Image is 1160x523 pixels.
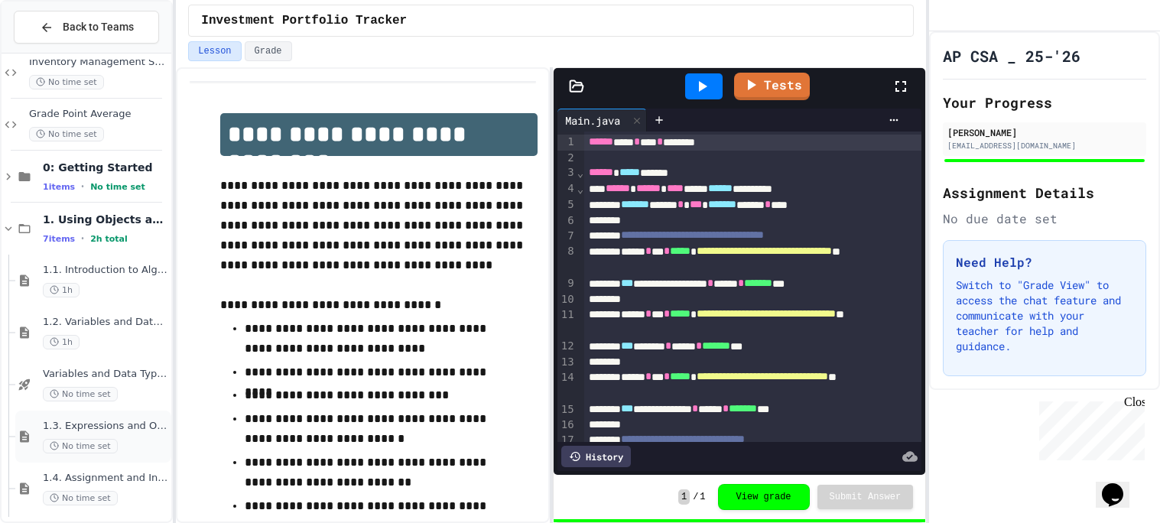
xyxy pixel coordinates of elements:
[943,45,1080,67] h1: AP CSA _ 25-'26
[29,108,168,121] span: Grade Point Average
[678,489,690,505] span: 1
[201,11,407,30] span: Investment Portfolio Tracker
[557,244,577,276] div: 8
[557,402,577,418] div: 15
[1033,395,1145,460] iframe: chat widget
[43,161,168,174] span: 0: Getting Started
[557,112,628,128] div: Main.java
[43,439,118,453] span: No time set
[830,491,902,503] span: Submit Answer
[43,182,75,192] span: 1 items
[90,234,128,244] span: 2h total
[943,92,1146,113] h2: Your Progress
[700,491,705,503] span: 1
[557,109,647,132] div: Main.java
[943,182,1146,203] h2: Assignment Details
[561,446,631,467] div: History
[557,417,577,433] div: 16
[43,335,80,349] span: 1h
[577,167,584,179] span: Fold line
[6,6,106,97] div: Chat with us now!Close
[557,339,577,355] div: 12
[29,56,168,69] span: Inventory Management System
[557,135,577,151] div: 1
[188,41,241,61] button: Lesson
[557,165,577,181] div: 3
[557,355,577,370] div: 13
[43,491,118,505] span: No time set
[557,151,577,166] div: 2
[1096,462,1145,508] iframe: chat widget
[734,73,810,100] a: Tests
[557,292,577,307] div: 10
[557,307,577,339] div: 11
[956,278,1133,354] p: Switch to "Grade View" to access the chat feature and communicate with your teacher for help and ...
[14,11,159,44] button: Back to Teams
[29,75,104,89] span: No time set
[557,213,577,229] div: 6
[43,387,118,401] span: No time set
[43,234,75,244] span: 7 items
[718,484,810,510] button: View grade
[817,485,914,509] button: Submit Answer
[81,232,84,245] span: •
[43,213,168,226] span: 1. Using Objects and Methods
[43,472,168,485] span: 1.4. Assignment and Input
[43,316,168,329] span: 1.2. Variables and Data Types
[947,125,1142,139] div: [PERSON_NAME]
[943,210,1146,228] div: No due date set
[557,229,577,245] div: 7
[557,197,577,213] div: 5
[956,253,1133,271] h3: Need Help?
[245,41,292,61] button: Grade
[90,182,145,192] span: No time set
[63,19,134,35] span: Back to Teams
[693,491,698,503] span: /
[577,183,584,195] span: Fold line
[557,433,577,449] div: 17
[29,127,104,141] span: No time set
[43,283,80,297] span: 1h
[557,276,577,292] div: 9
[43,264,168,277] span: 1.1. Introduction to Algorithms, Programming, and Compilers
[557,370,577,402] div: 14
[947,140,1142,151] div: [EMAIL_ADDRESS][DOMAIN_NAME]
[43,420,168,433] span: 1.3. Expressions and Output [New]
[81,180,84,193] span: •
[43,368,168,381] span: Variables and Data Types - Quiz
[557,181,577,197] div: 4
